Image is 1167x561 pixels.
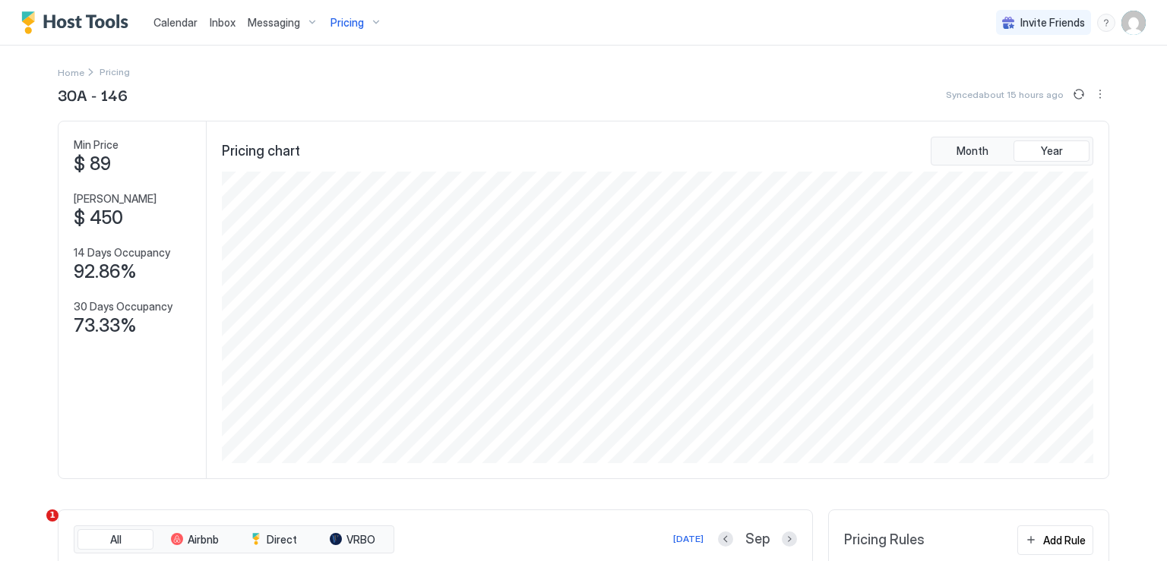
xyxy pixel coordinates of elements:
span: Calendar [153,16,198,29]
span: Pricing [330,16,364,30]
button: Add Rule [1017,525,1093,555]
span: [PERSON_NAME] [74,192,157,206]
span: Inbox [210,16,236,29]
button: Month [935,140,1010,162]
span: Synced about 15 hours ago [946,89,1064,100]
a: Home [58,64,84,80]
button: Year [1014,140,1090,162]
span: Sep [745,531,770,548]
button: Direct [236,529,312,550]
span: $ 89 [74,153,111,175]
div: tab-group [931,137,1093,165]
span: Direct [267,533,297,547]
span: All [110,533,122,547]
span: Min Price [74,138,119,152]
div: Add Rule [1043,532,1086,548]
span: $ 450 [74,206,123,229]
span: 30A - 146 [58,83,128,106]
div: menu [1091,85,1109,103]
div: tab-group [74,525,394,554]
a: Inbox [210,14,236,30]
button: VRBO [315,529,391,550]
span: 92.86% [74,260,137,283]
div: [DATE] [673,532,704,546]
button: [DATE] [671,530,706,548]
span: Airbnb [188,533,219,547]
button: Previous month [718,531,733,547]
span: Pricing chart [222,143,300,160]
a: Host Tools Logo [21,11,135,34]
span: 14 Days Occupancy [74,246,170,260]
span: Year [1041,144,1063,158]
span: 30 Days Occupancy [74,300,172,314]
div: User profile [1121,11,1146,35]
button: All [77,529,153,550]
span: Invite Friends [1020,16,1085,30]
button: Next month [782,531,797,547]
span: 1 [46,509,59,522]
span: 73.33% [74,314,137,337]
button: More options [1091,85,1109,103]
div: menu [1097,14,1115,32]
span: Messaging [248,16,300,30]
span: Breadcrumb [100,66,130,77]
span: Home [58,67,84,78]
iframe: Intercom live chat [15,509,52,546]
button: Sync prices [1070,85,1088,103]
button: Airbnb [157,529,232,550]
span: VRBO [346,533,375,547]
div: Breadcrumb [58,64,84,80]
a: Calendar [153,14,198,30]
span: Pricing Rules [844,531,925,549]
span: Month [957,144,988,158]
